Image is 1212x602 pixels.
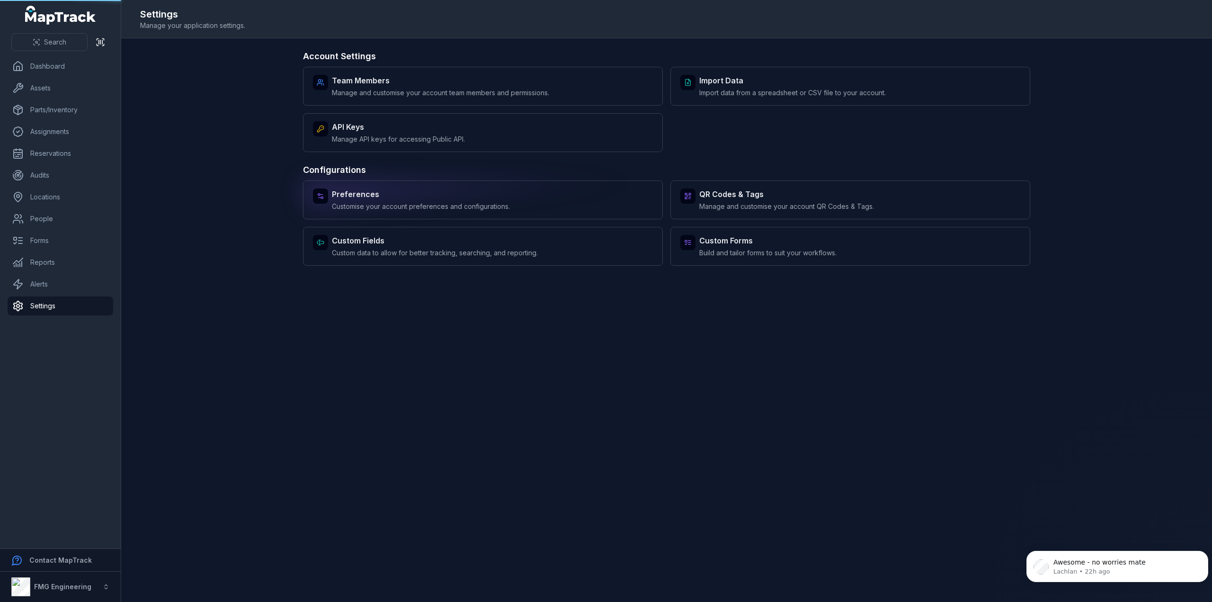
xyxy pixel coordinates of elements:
a: Custom FormsBuild and tailor forms to suit your workflows. [670,227,1030,266]
strong: Team Members [332,75,549,86]
h3: Configurations [303,163,1030,177]
strong: Preferences [332,189,510,200]
div: Lachlan says… [8,189,182,269]
a: Reports [8,253,113,272]
a: People [8,209,113,228]
a: Team MembersManage and customise your account team members and permissions. [303,67,663,106]
div: We used to have a native iOS and Android app but ran into challenges with the guys not updating i... [8,63,155,149]
textarea: Message… [8,290,181,306]
strong: API Keys [332,121,465,133]
div: Calum says… [8,269,182,301]
div: You can still have the full native experience by adding the app to your home screen [15,155,148,183]
a: Locations [8,188,113,207]
div: Lachlan says… [8,63,182,150]
button: Home [148,4,166,22]
div: We used to have a native iOS and Android app but ran into challenges with the guys not updating i... [15,69,148,143]
span: Custom data to allow for better tracking, searching, and reporting. [332,248,538,258]
button: Start recording [60,310,68,318]
span: Build and tailor forms to suit your workflows. [699,248,837,258]
strong: Custom Forms [699,235,837,246]
div: You can send this link out to the guys to have them add the app to their home screen + get logged... [15,195,148,232]
a: Forms [8,231,113,250]
div: Hey Calum [15,47,52,56]
h2: Settings [140,8,245,21]
strong: QR Codes & Tags [699,189,874,200]
div: Close [166,4,183,21]
button: Gif picker [45,310,53,318]
span: Manage and customise your account QR Codes & Tags. [699,202,874,211]
span: Manage API keys for accessing Public API. [332,135,465,144]
h3: Account Settings [303,50,1030,63]
span: Search [44,37,66,47]
a: MapTrack [25,6,96,25]
div: Ah alrighty, cheers [104,269,182,290]
button: go back [6,4,24,22]
a: Assets [8,79,113,98]
div: Lachlan • 1h ago [15,254,64,260]
a: Settings [8,297,113,315]
div: Hey Calum [8,41,59,62]
a: Alerts [8,275,113,294]
a: Reservations [8,144,113,163]
a: Audits [8,166,113,185]
div: joined the conversation [54,21,147,30]
span: Customise your account preferences and configurations. [332,202,510,211]
a: Parts/Inventory [8,100,113,119]
a: API KeysManage API keys for accessing Public API. [303,113,663,152]
span: Manage your application settings. [140,21,245,30]
a: Custom FieldsCustom data to allow for better tracking, searching, and reporting. [303,227,663,266]
b: Lachlan [54,22,80,29]
button: Search [11,33,88,51]
button: Upload attachment [15,310,22,318]
div: You can still have the full native experience by adding the app to your home screen [8,149,155,189]
div: Lachlan says… [8,19,182,41]
div: Lachlan says… [8,149,182,189]
button: Send a message… [162,306,178,322]
strong: Import Data [699,75,886,86]
div: Ah alrighty, cheers [112,275,174,284]
a: [URL][DOMAIN_NAME] [15,237,89,245]
a: QR Codes & TagsManage and customise your account QR Codes & Tags. [670,180,1030,219]
a: PreferencesCustomise your account preferences and configurations. [303,180,663,219]
strong: Contact MapTrack [29,556,92,564]
p: Active 1h ago [46,12,88,21]
iframe: Intercom notifications message [1023,531,1212,597]
strong: FMG Engineering [34,583,91,591]
button: Emoji picker [30,310,37,318]
span: Manage and customise your account team members and permissions. [332,88,549,98]
div: You can send this link out to the guys to have them add the app to their home screen + get logged... [8,189,155,252]
div: Lachlan says… [8,41,182,63]
a: Assignments [8,122,113,141]
strong: Custom Fields [332,235,538,246]
h1: Lachlan [46,5,75,12]
span: Import data from a spreadsheet or CSV file to your account. [699,88,886,98]
a: Import DataImport data from a spreadsheet or CSV file to your account. [670,67,1030,106]
a: Dashboard [8,57,113,76]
